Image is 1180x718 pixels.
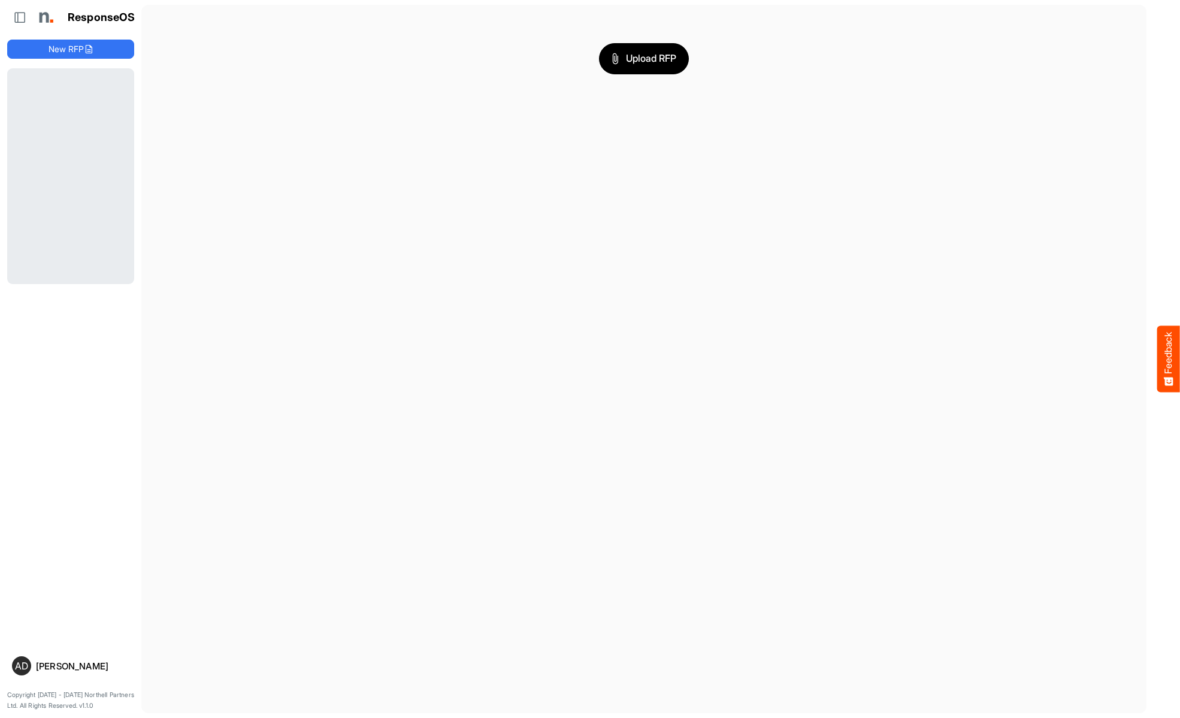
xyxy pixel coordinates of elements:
[36,662,129,671] div: [PERSON_NAME]
[68,11,135,24] h1: ResponseOS
[612,51,676,67] span: Upload RFP
[1157,326,1180,393] button: Feedback
[7,690,134,711] p: Copyright [DATE] - [DATE] Northell Partners Ltd. All Rights Reserved. v1.1.0
[599,43,689,74] button: Upload RFP
[33,5,57,29] img: Northell
[7,68,134,283] div: Loading...
[7,40,134,59] button: New RFP
[15,661,28,671] span: AD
